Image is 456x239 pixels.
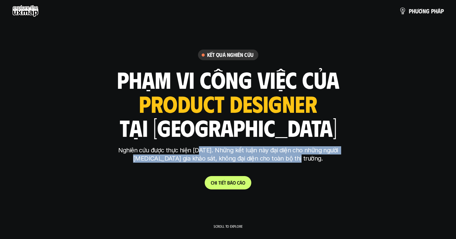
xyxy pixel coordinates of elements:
span: ư [415,8,419,14]
span: ế [222,180,224,185]
h6: Kết quả nghiên cứu [207,51,253,58]
span: C [211,180,213,185]
span: o [233,180,236,185]
a: Chitiếtbáocáo [205,176,251,189]
span: c [237,180,239,185]
span: p [441,8,444,14]
span: h [434,8,437,14]
span: ơ [419,8,422,14]
span: i [221,180,222,185]
span: n [422,8,426,14]
h1: phạm vi công việc của [117,67,339,92]
span: p [431,8,434,14]
span: p [409,8,412,14]
span: t [224,180,226,185]
span: h [213,180,216,185]
a: phươngpháp [399,5,444,17]
p: Nghiên cứu được thực hiện [DATE]. Những kết luận này đại diện cho những người [MEDICAL_DATA] gia ... [114,146,342,163]
span: h [412,8,415,14]
span: t [218,180,221,185]
span: o [242,180,245,185]
span: i [216,180,217,185]
span: á [239,180,242,185]
span: á [437,8,441,14]
p: Scroll to explore [214,224,242,228]
span: g [426,8,429,14]
span: b [227,180,230,185]
span: á [230,180,233,185]
h1: tại [GEOGRAPHIC_DATA] [119,115,337,140]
